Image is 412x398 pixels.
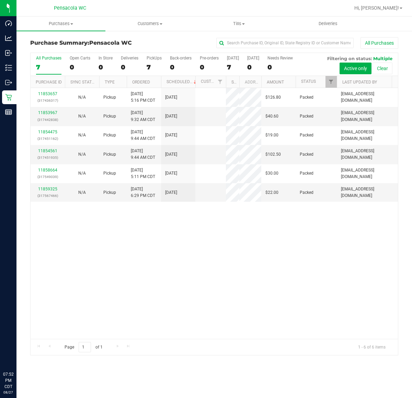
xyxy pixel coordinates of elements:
[340,63,371,74] button: Active only
[265,113,278,120] span: $40.60
[215,76,226,88] a: Filter
[38,91,57,96] a: 11853657
[78,171,86,176] span: Not Applicable
[131,91,155,104] span: [DATE] 5:16 PM CDT
[341,91,401,104] span: [EMAIL_ADDRESS][DOMAIN_NAME]
[70,80,97,85] a: Sync Status
[265,94,281,101] span: $126.80
[36,56,61,60] div: All Purchases
[227,56,239,60] div: [DATE]
[121,56,138,60] div: Deliveries
[106,21,194,27] span: Customers
[78,133,86,137] span: Not Applicable
[341,167,401,180] span: [EMAIL_ADDRESS][DOMAIN_NAME]
[5,109,12,115] inline-svg: Reports
[3,371,13,390] p: 07:52 PM CDT
[5,20,12,27] inline-svg: Dashboard
[267,80,284,85] a: Amount
[131,186,155,199] span: [DATE] 6:29 PM CDT
[194,16,283,31] a: Tills
[35,135,61,142] p: (317451162)
[99,56,113,60] div: In Store
[35,174,61,180] p: (317549039)
[78,94,86,101] button: N/A
[5,64,12,71] inline-svg: Inventory
[59,342,108,353] span: Page of 1
[103,170,116,177] span: Pickup
[353,342,391,352] span: 1 - 6 of 6 items
[132,80,150,85] a: Ordered
[147,63,162,71] div: 7
[239,76,261,88] th: Address
[342,80,377,85] a: Last Updated By
[103,113,116,120] span: Pickup
[35,97,61,104] p: (317436317)
[195,21,283,27] span: Tills
[165,151,177,158] span: [DATE]
[300,94,313,101] span: Packed
[103,189,116,196] span: Pickup
[79,342,91,353] input: 1
[165,170,177,177] span: [DATE]
[165,189,177,196] span: [DATE]
[38,110,57,115] a: 11853967
[265,151,281,158] span: $102.50
[265,132,278,139] span: $19.00
[373,56,392,61] span: Multiple
[78,132,86,139] button: N/A
[78,190,86,195] span: Not Applicable
[5,94,12,101] inline-svg: Retail
[16,21,105,27] span: Purchases
[325,76,337,88] a: Filter
[284,16,373,31] a: Deliveries
[341,129,401,142] span: [EMAIL_ADDRESS][DOMAIN_NAME]
[99,63,113,71] div: 0
[5,35,12,42] inline-svg: Analytics
[309,21,347,27] span: Deliveries
[300,132,313,139] span: Packed
[300,113,313,120] span: Packed
[78,151,86,158] button: N/A
[247,63,259,71] div: 0
[36,63,61,71] div: 7
[78,114,86,119] span: Not Applicable
[265,189,278,196] span: $22.00
[38,130,57,134] a: 11854475
[300,170,313,177] span: Packed
[35,154,61,161] p: (317451935)
[165,113,177,120] span: [DATE]
[103,94,116,101] span: Pickup
[131,148,155,161] span: [DATE] 9:44 AM CDT
[300,151,313,158] span: Packed
[360,37,398,49] button: All Purchases
[167,79,198,84] a: Scheduled
[35,192,61,199] p: (317567466)
[3,390,13,395] p: 08/27
[78,113,86,120] button: N/A
[5,79,12,86] inline-svg: Outbound
[200,63,219,71] div: 0
[131,129,155,142] span: [DATE] 9:44 AM CDT
[267,63,293,71] div: 0
[216,38,354,48] input: Search Purchase ID, Original ID, State Registry ID or Customer Name...
[36,80,62,85] a: Purchase ID
[247,56,259,60] div: [DATE]
[78,189,86,196] button: N/A
[231,80,267,85] a: State Registry ID
[5,49,12,56] inline-svg: Inbound
[54,5,86,11] span: Pensacola WC
[103,151,116,158] span: Pickup
[165,132,177,139] span: [DATE]
[38,168,57,173] a: 11858664
[89,40,132,46] span: Pensacola WC
[38,148,57,153] a: 11854561
[327,56,372,61] span: Filtering on status:
[373,63,392,74] button: Clear
[131,110,155,123] span: [DATE] 9:32 AM CDT
[265,170,278,177] span: $30.00
[170,56,192,60] div: Back-orders
[7,343,27,364] iframe: Resource center
[70,56,90,60] div: Open Carts
[341,148,401,161] span: [EMAIL_ADDRESS][DOMAIN_NAME]
[147,56,162,60] div: PickUps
